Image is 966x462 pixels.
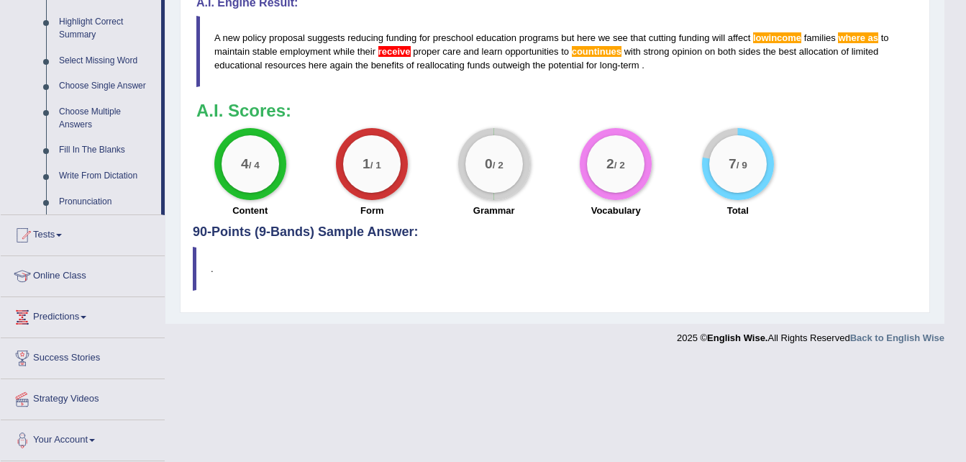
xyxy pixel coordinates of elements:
span: affect [728,32,751,43]
span: outweigh [493,60,530,71]
label: Grammar [473,204,515,217]
span: term [621,60,639,71]
a: Your Account [1,420,165,456]
span: of [841,46,849,57]
span: cutting [649,32,676,43]
span: we [598,32,611,43]
blockquote: - [196,16,913,87]
span: the [763,46,776,57]
small: / 9 [737,160,747,171]
span: maintain [214,46,250,57]
a: Online Class [1,256,165,292]
span: new [223,32,240,43]
label: Total [727,204,749,217]
span: for [586,60,597,71]
span: here [309,60,327,71]
span: Did you mean the noun “reception” (= the act of receiving) or “receipt” (= invoice)? [378,46,411,57]
span: that [630,32,646,43]
span: care [442,46,460,57]
a: Pronunciation [53,189,161,215]
span: proper [413,46,440,57]
span: funds [467,60,490,71]
span: educational [214,60,263,71]
small: / 1 [370,160,381,171]
span: potential [548,60,583,71]
span: but [561,32,574,43]
span: Did you mean “whereas”? [865,32,868,43]
span: and [463,46,479,57]
span: on [705,46,715,57]
span: Don’t put a space before the full stop. (did you mean: .) [639,60,642,71]
span: Possible spelling mistake found. (did you mean: continues) [572,46,621,57]
span: suggests [307,32,345,43]
a: Choose Single Answer [53,73,161,99]
span: learn [482,46,503,57]
span: limited [852,46,879,57]
a: Strategy Videos [1,379,165,415]
big: 2 [606,156,614,172]
big: 4 [241,156,249,172]
span: for [419,32,430,43]
span: the [533,60,546,71]
a: Choose Multiple Answers [53,99,161,137]
span: stable [252,46,278,57]
span: preschool [433,32,473,43]
strong: English Wise. [707,332,767,343]
span: their [357,46,375,57]
span: policy [242,32,266,43]
span: employment [280,46,331,57]
span: while [334,46,355,57]
span: reducing [347,32,383,43]
span: A [214,32,220,43]
span: benefits [371,60,404,71]
span: funding [386,32,417,43]
label: Content [232,204,268,217]
span: proposal [269,32,305,43]
big: 7 [729,156,737,172]
span: programs [519,32,559,43]
blockquote: . [193,247,917,291]
a: Highlight Correct Summary [53,9,161,47]
span: sides [739,46,760,57]
big: 1 [363,156,370,172]
span: both [718,46,736,57]
span: again [329,60,352,71]
label: Vocabulary [591,204,641,217]
span: long [600,60,618,71]
a: Success Stories [1,338,165,374]
span: Don’t put a space before the full stop. (did you mean: .) [642,60,644,71]
div: 2025 © All Rights Reserved [677,324,944,345]
span: Possible typo: you repeated a whitespace (did you mean: ) [306,60,309,71]
a: Write From Dictation [53,163,161,189]
a: Fill In The Blanks [53,137,161,163]
span: with [624,46,641,57]
span: best [778,46,796,57]
a: Predictions [1,297,165,333]
span: education [476,32,516,43]
span: of [406,60,414,71]
label: Form [360,204,384,217]
span: resources [265,60,306,71]
span: Did you mean “whereas”? [868,32,878,43]
span: to [561,46,569,57]
span: allocation [799,46,839,57]
span: Did you mean “whereas”? [838,32,865,43]
span: to [881,32,889,43]
small: / 2 [614,160,625,171]
a: Back to English Wise [850,332,944,343]
span: will [712,32,725,43]
b: A.I. Scores: [196,101,291,120]
span: opinion [672,46,702,57]
span: strong [643,46,669,57]
small: / 4 [249,160,260,171]
span: see [613,32,628,43]
small: / 2 [493,160,503,171]
span: funding [679,32,710,43]
big: 0 [485,156,493,172]
a: Tests [1,215,165,251]
span: the [355,60,368,71]
span: reallocating [416,60,465,71]
span: opportunities [505,46,558,57]
a: Select Missing Word [53,48,161,74]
